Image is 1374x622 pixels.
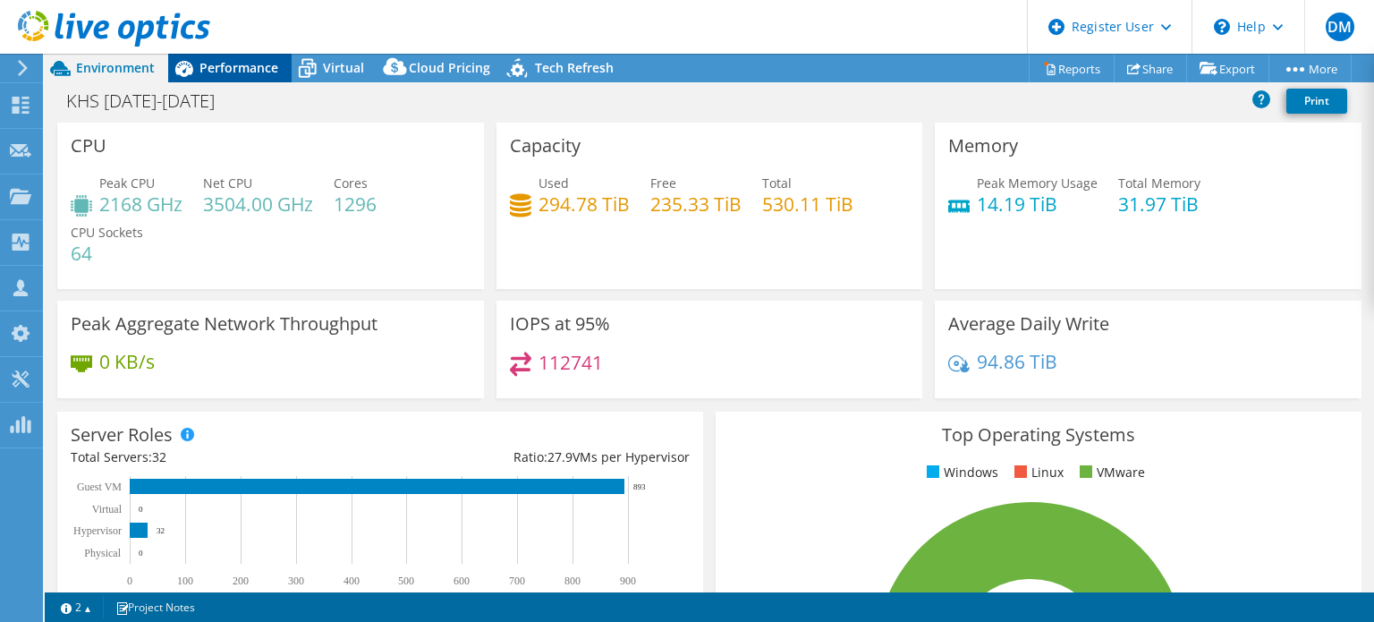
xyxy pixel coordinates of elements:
span: Tech Refresh [535,59,614,76]
text: 300 [288,575,304,587]
span: Peak Memory Usage [977,175,1098,192]
text: 0 [139,549,143,558]
h3: CPU [71,136,106,156]
span: Free [650,175,676,192]
h4: 64 [71,243,143,263]
text: 893 [633,482,646,491]
h4: 1296 [334,194,377,214]
span: Environment [76,59,155,76]
span: Virtual [323,59,364,76]
span: Cores [334,175,368,192]
h3: Server Roles [71,425,173,445]
h3: IOPS at 95% [510,314,610,334]
text: 0 [127,575,132,587]
text: Physical [84,547,121,559]
h3: Capacity [510,136,581,156]
text: 500 [398,575,414,587]
h4: 31.97 TiB [1118,194,1200,214]
a: Project Notes [103,596,208,618]
a: Reports [1029,55,1115,82]
span: 27.9 [547,448,572,465]
h4: 235.33 TiB [650,194,742,214]
text: 200 [233,575,249,587]
text: 900 [620,575,636,587]
span: Net CPU [203,175,252,192]
h3: Memory [948,136,1018,156]
h4: 2168 GHz [99,194,182,214]
h4: 14.19 TiB [977,194,1098,214]
text: 400 [343,575,360,587]
span: Total Memory [1118,175,1200,192]
svg: \n [1214,19,1230,35]
text: 800 [564,575,581,587]
span: Peak CPU [99,175,155,192]
span: 32 [152,448,166,465]
li: VMware [1075,463,1145,482]
text: 0 [139,505,143,514]
text: 700 [509,575,525,587]
h4: 530.11 TiB [762,194,853,214]
span: DM [1326,13,1354,41]
h4: 294.78 TiB [539,194,630,214]
a: More [1268,55,1352,82]
h4: 112741 [539,353,603,372]
a: Print [1286,89,1347,114]
a: Export [1186,55,1269,82]
text: 100 [177,575,193,587]
li: Linux [1010,463,1064,482]
text: 600 [454,575,470,587]
h1: KHS [DATE]-[DATE] [58,91,242,111]
text: Guest VM [77,481,122,493]
h4: 3504.00 GHz [203,194,313,214]
text: 32 [157,526,165,535]
span: Used [539,175,569,192]
h3: Top Operating Systems [729,425,1348,445]
span: Performance [199,59,278,76]
span: Total [762,175,792,192]
span: CPU Sockets [71,224,143,241]
text: Virtual [92,503,123,515]
div: Total Servers: [71,447,380,467]
h4: 0 KB/s [99,352,155,371]
div: Ratio: VMs per Hypervisor [380,447,690,467]
h3: Peak Aggregate Network Throughput [71,314,377,334]
li: Windows [922,463,998,482]
span: Cloud Pricing [409,59,490,76]
text: Hypervisor [73,524,122,537]
h4: 94.86 TiB [977,352,1057,371]
a: Share [1114,55,1187,82]
h3: Average Daily Write [948,314,1109,334]
a: 2 [48,596,104,618]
